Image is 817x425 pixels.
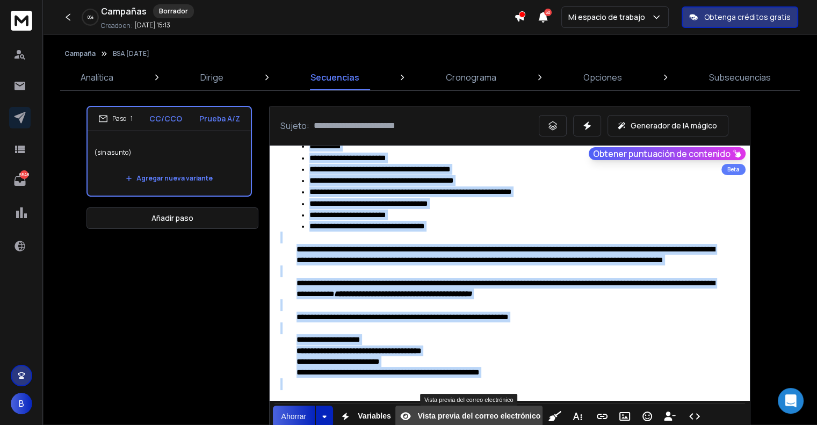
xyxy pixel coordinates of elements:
button: Generador de IA mágico [608,115,728,136]
button: Agregar nueva variante [117,168,221,189]
font: Mi espacio de trabajo [568,12,645,22]
a: 6548 [9,170,31,192]
font: % [90,14,93,20]
font: Analítica [81,71,113,83]
a: Opciones [577,64,628,90]
font: Beta [727,165,740,173]
font: 0 [88,14,90,20]
font: Añadir paso [151,213,193,223]
font: Creado en: [101,21,132,30]
font: Vista previa del correo electrónico [424,397,514,403]
button: B [11,393,32,414]
font: Subsecuencias [709,71,771,83]
font: Paso [112,114,126,123]
button: Obtener puntuación de contenido [589,147,746,160]
font: B [19,398,24,409]
font: Vista previa del correo electrónico [418,412,541,420]
a: Dirige [194,64,230,90]
a: Analítica [74,64,120,90]
p: CC/CCO [149,113,182,124]
font: Borrador [159,6,188,16]
font: Sujeto: [280,120,309,132]
button: Añadir paso [86,207,258,229]
font: Obtenga créditos gratis [704,12,791,22]
div: Abrir Intercom Messenger [778,388,804,414]
font: Campañas [101,5,147,17]
font: Generador de IA mágico [631,120,717,131]
font: Agregar nueva variante [136,174,213,183]
font: Variables [358,412,391,420]
li: Paso1CC/CCOPrueba A/Z(sin asunto)Agregar nueva variante [86,106,252,197]
font: (sin asunto) [94,148,132,157]
font: Prueba A/Z [199,113,240,124]
font: Obtener puntuación de contenido [593,148,731,160]
font: Secuencias [310,71,359,83]
button: Obtenga créditos gratis [682,6,798,28]
font: 50 [545,9,551,15]
a: Subsecuencias [703,64,777,90]
font: Dirige [200,71,223,83]
button: Campaña [64,49,96,58]
font: Cronograma [446,71,496,83]
font: [DATE] 15:13 [134,20,170,30]
a: Secuencias [304,64,366,90]
a: Cronograma [439,64,503,90]
font: Ahorrar [281,412,307,421]
font: 1 [131,114,133,123]
font: 6548 [19,171,29,177]
font: BSA [DATE] [113,49,149,58]
font: Opciones [583,71,622,83]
